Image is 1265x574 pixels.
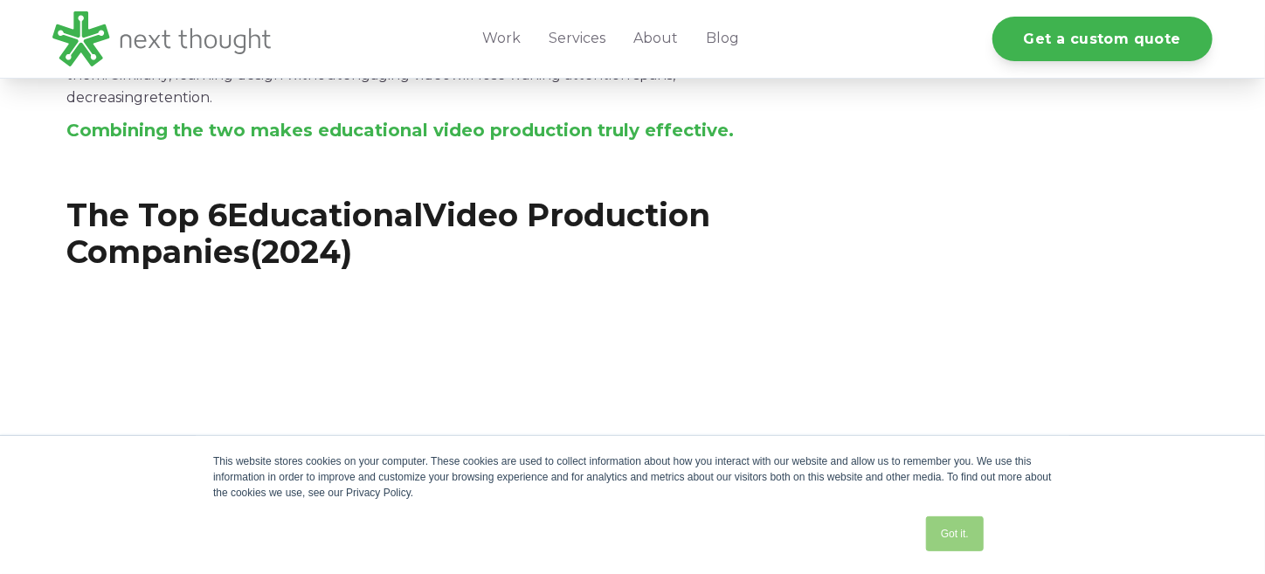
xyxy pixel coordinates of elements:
strong: The Top 6 (2024) [66,196,710,270]
span: retention [143,89,210,106]
div: This website stores cookies on your computer. These cookies are used to collect information about... [213,453,1052,501]
span: Educational [227,196,423,234]
span: Video Production Companies [66,196,710,270]
a: Get a custom quote [992,17,1213,61]
span: Combining the two makes educational video production truly effective. [66,120,734,141]
span: engaging video [342,66,451,83]
img: LG - NextThought Logo [52,11,271,66]
a: Got it. [926,516,984,551]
